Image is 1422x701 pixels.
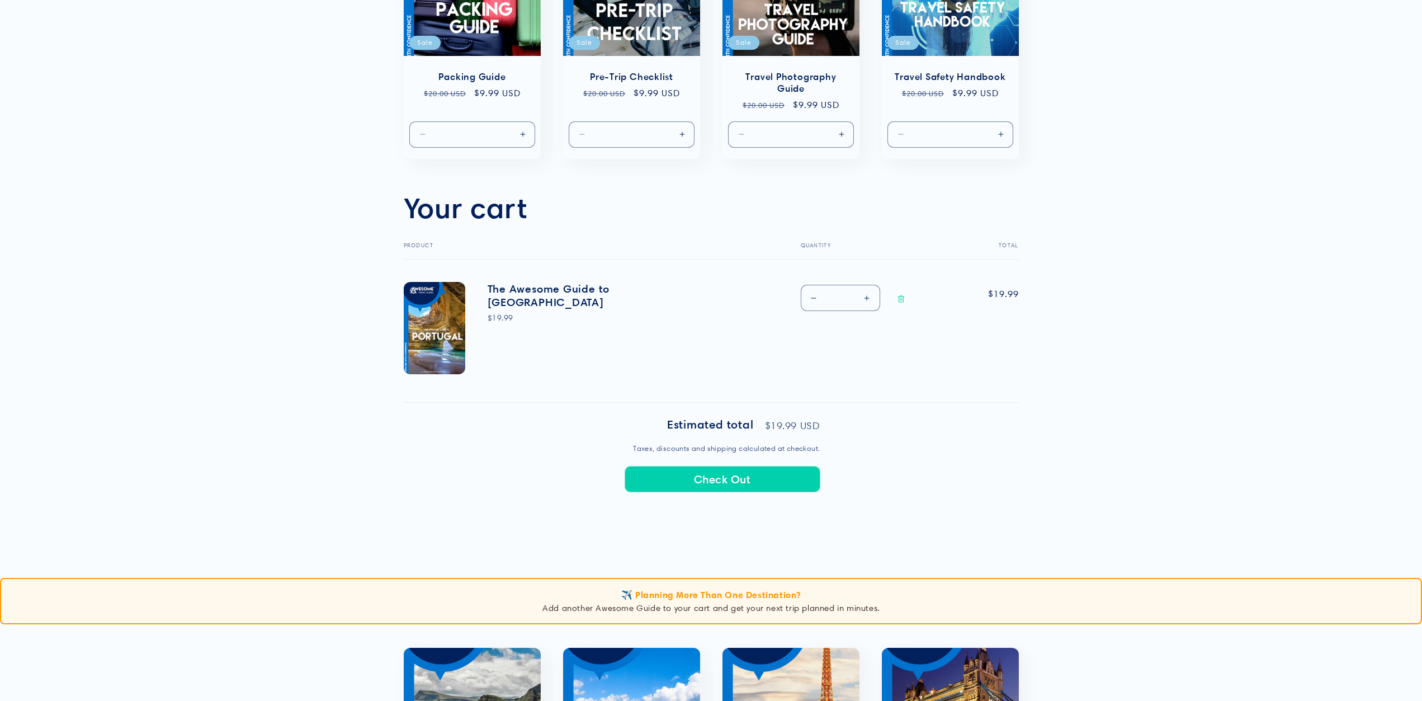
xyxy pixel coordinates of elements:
[488,312,655,324] div: $19.99
[404,190,527,225] h1: Your cart
[404,242,773,260] th: Product
[454,121,490,147] input: Quantity for Default Title
[765,421,820,431] p: $19.99 USD
[574,71,689,83] a: Pre-Trip Checklist
[973,288,1019,301] span: $19.99
[734,71,848,95] a: Travel Photography Guide
[613,121,650,147] input: Quantity for Default Title
[625,514,820,539] iframe: PayPal-paypal
[951,242,1019,260] th: Total
[932,121,969,147] input: Quantity for Default Title
[488,282,655,309] a: The Awesome Guide to [GEOGRAPHIC_DATA]
[625,466,820,492] button: Check Out
[773,121,809,147] input: Quantity for Default Title
[621,589,801,600] span: ✈️ Planning More Than One Destination?
[893,71,1008,83] a: Travel Safety Handbook
[891,285,911,313] a: Remove The Awesome Guide to Portugal
[826,285,854,311] input: Quantity for The Awesome Guide to Portugal
[773,242,951,260] th: Quantity
[415,71,530,83] a: Packing Guide
[625,443,820,454] small: Taxes, discounts and shipping calculated at checkout.
[667,419,754,431] h2: Estimated total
